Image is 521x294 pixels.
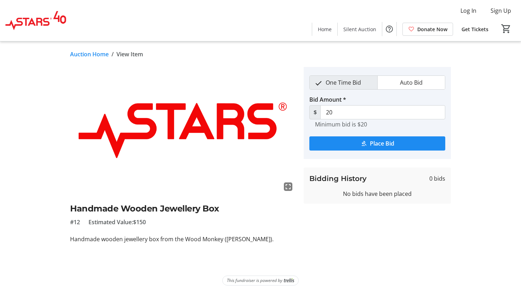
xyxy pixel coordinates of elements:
a: Silent Auction [338,23,382,36]
tr-hint: Minimum bid is $20 [315,121,367,128]
div: No bids have been placed [309,190,445,198]
span: Auto Bid [396,76,427,89]
a: Home [312,23,337,36]
mat-icon: fullscreen [284,182,292,191]
img: Image [70,67,295,194]
button: Log In [455,5,482,16]
button: Sign Up [485,5,517,16]
span: / [111,50,114,58]
label: Bid Amount * [309,95,346,104]
p: Handmade wooden jewellery box from the Wood Monkey ([PERSON_NAME]). [70,235,295,243]
span: Home [318,26,332,33]
button: Help [382,22,396,36]
span: Estimated Value: $150 [88,218,146,226]
span: Get Tickets [462,26,488,33]
span: Log In [460,6,476,15]
span: $ [309,105,321,119]
a: Donate Now [402,23,453,36]
a: Auction Home [70,50,109,58]
h2: Handmade Wooden Jewellery Box [70,202,295,215]
button: Place Bid [309,136,445,151]
h3: Bidding History [309,173,367,184]
span: View Item [116,50,143,58]
span: Silent Auction [343,26,376,33]
a: Get Tickets [456,23,494,36]
img: STARS's Logo [4,3,67,38]
span: One Time Bid [321,76,365,89]
span: Sign Up [491,6,511,15]
button: Cart [500,22,513,35]
img: Trellis Logo [284,278,294,283]
span: #12 [70,218,80,226]
span: Place Bid [370,139,394,148]
span: 0 bids [429,174,445,183]
span: This fundraiser is powered by [227,277,282,284]
span: Donate Now [417,26,447,33]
